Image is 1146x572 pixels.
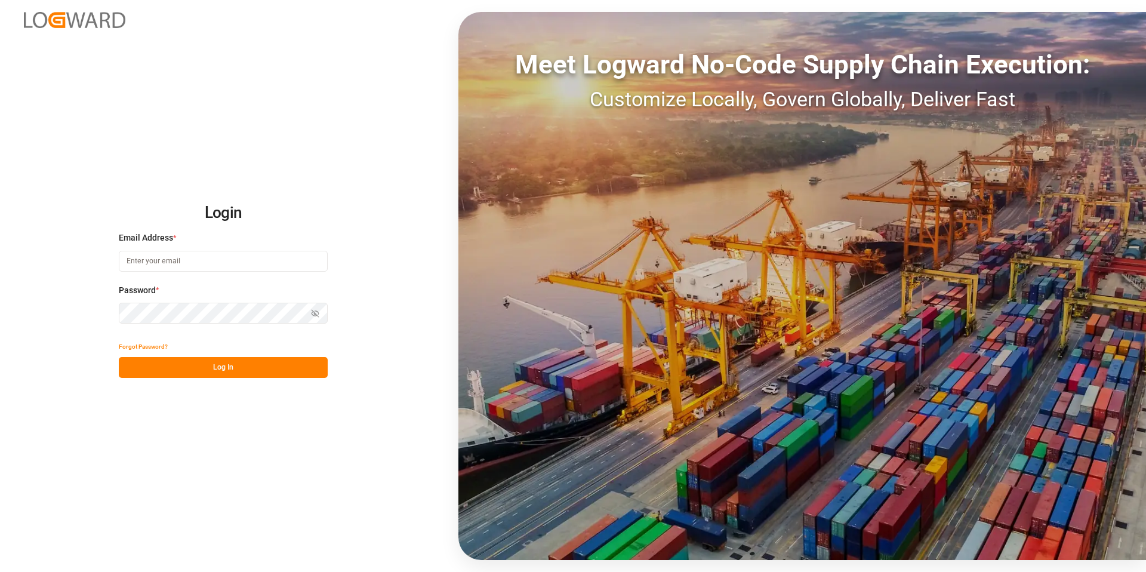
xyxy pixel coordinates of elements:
[119,336,168,357] button: Forgot Password?
[24,12,125,28] img: Logward_new_orange.png
[119,194,328,232] h2: Login
[119,251,328,272] input: Enter your email
[119,284,156,297] span: Password
[119,232,173,244] span: Email Address
[119,357,328,378] button: Log In
[458,45,1146,84] div: Meet Logward No-Code Supply Chain Execution:
[458,84,1146,115] div: Customize Locally, Govern Globally, Deliver Fast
